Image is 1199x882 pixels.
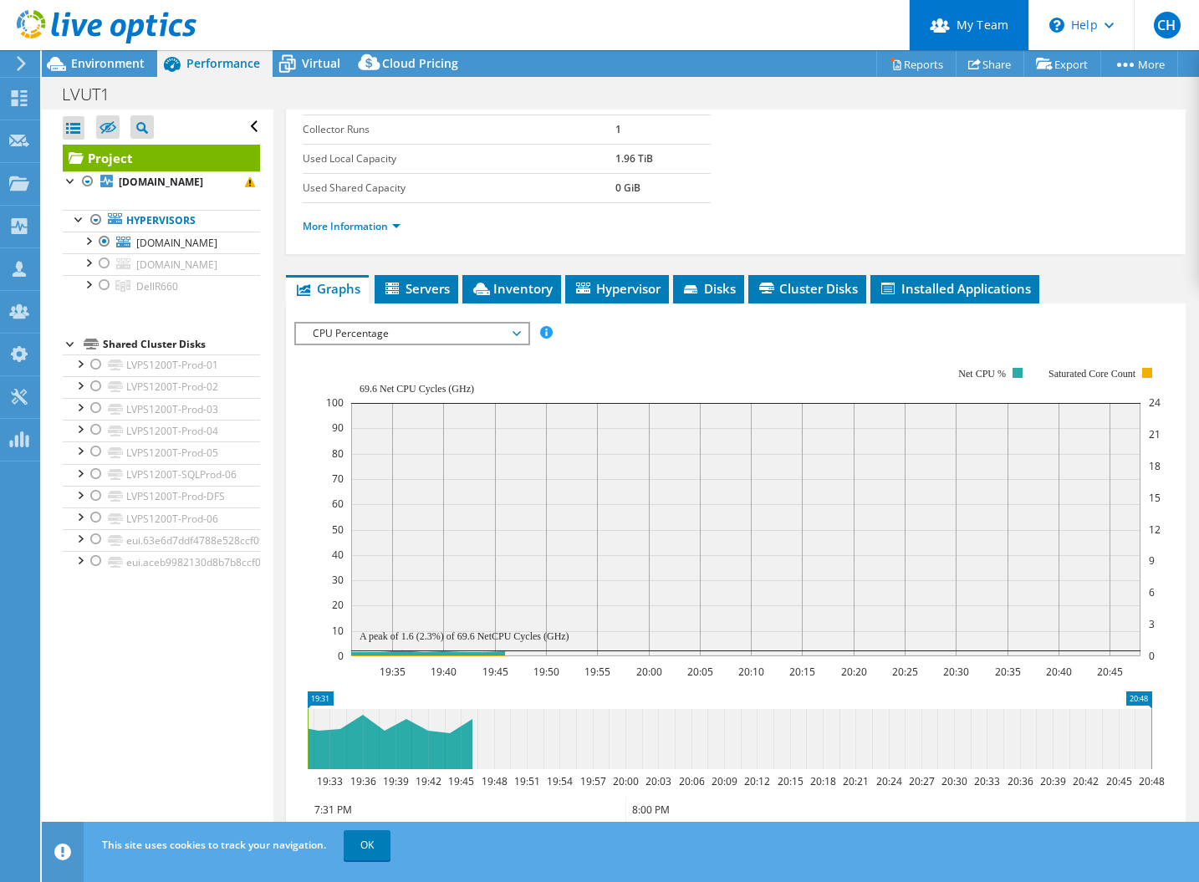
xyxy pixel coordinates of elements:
text: 20:40 [1045,665,1071,679]
b: 1 [615,122,621,136]
a: eui.63e6d7ddf4788e528ccf0968000412a2 [63,529,260,551]
text: 20:25 [891,665,917,679]
text: 20:20 [840,665,866,679]
span: Servers [383,280,450,297]
text: 18 [1149,459,1161,473]
text: 30 [332,573,344,587]
a: eui.aceb9982130d8b7b8ccf0968008c2b4c [63,551,260,573]
a: Reports [876,51,957,77]
text: 20:30 [941,774,967,788]
text: 19:57 [579,774,605,788]
text: 20:21 [842,774,868,788]
a: LVPS1200T-Prod-DFS [63,486,260,507]
svg: \n [1049,18,1064,33]
text: 20:06 [678,774,704,788]
text: 19:48 [481,774,507,788]
b: 1.96 TiB [615,151,653,166]
text: 20:00 [612,774,638,788]
text: 20:18 [809,774,835,788]
text: 70 [332,472,344,486]
span: DellR660 [136,279,178,293]
a: More [1100,51,1178,77]
text: 3 [1149,617,1155,631]
a: More Information [303,219,401,233]
a: OK [344,830,390,860]
a: Hypervisors [63,210,260,232]
a: LVPS1200T-Prod-03 [63,398,260,420]
a: LVPS1200T-Prod-06 [63,507,260,529]
text: 100 [326,395,344,410]
text: 20:30 [942,665,968,679]
b: 0 GiB [615,181,640,195]
span: [DOMAIN_NAME] [136,257,217,272]
text: 20:35 [994,665,1020,679]
text: 20:27 [908,774,934,788]
span: [DOMAIN_NAME] [136,236,217,250]
text: 20:12 [743,774,769,788]
b: [DOMAIN_NAME] [119,175,203,189]
a: [DOMAIN_NAME] [63,232,260,253]
div: Shared Cluster Disks [103,334,260,354]
text: 20:09 [711,774,737,788]
text: 19:40 [430,665,456,679]
text: 20:36 [1007,774,1033,788]
text: 20:03 [645,774,671,788]
text: 19:35 [379,665,405,679]
text: 40 [332,548,344,562]
text: 12 [1149,523,1161,537]
a: Share [956,51,1024,77]
text: 80 [332,446,344,461]
text: 15 [1149,491,1161,505]
text: 20:48 [1138,774,1164,788]
text: 20:33 [973,774,999,788]
a: LVPS1200T-SQLProd-06 [63,464,260,486]
a: [DOMAIN_NAME] [63,253,260,275]
text: 19:42 [415,774,441,788]
span: Hypervisor [574,280,661,297]
text: 20:15 [777,774,803,788]
text: A peak of 1.6 (2.3%) of 69.6 NetCPU Cycles (GHz) [360,630,569,642]
text: 9 [1149,553,1155,568]
text: 90 [332,421,344,435]
text: 19:54 [546,774,572,788]
span: CPU Percentage [304,324,519,344]
a: LVPS1200T-Prod-04 [63,420,260,441]
text: 0 [1149,649,1155,663]
text: 20 [332,598,344,612]
text: 20:39 [1039,774,1065,788]
span: Installed Applications [879,280,1031,297]
a: Project [63,145,260,171]
text: 20:45 [1096,665,1122,679]
h1: LVUT1 [54,85,135,104]
text: 19:50 [533,665,559,679]
a: LVPS1200T-Prod-01 [63,354,260,376]
text: 19:51 [513,774,539,788]
span: Disks [681,280,736,297]
a: DellR660 [63,275,260,297]
span: Performance [186,55,260,71]
text: 50 [332,523,344,537]
text: 19:45 [447,774,473,788]
label: Used Local Capacity [303,150,615,167]
a: Export [1023,51,1101,77]
text: 24 [1149,395,1161,410]
a: [DOMAIN_NAME] [63,171,260,193]
text: 20:05 [686,665,712,679]
span: This site uses cookies to track your navigation. [102,838,326,852]
text: 19:39 [382,774,408,788]
text: 69.6 Net CPU Cycles (GHz) [360,383,474,395]
text: 20:00 [635,665,661,679]
text: Saturated Core Count [1048,368,1136,380]
text: 20:24 [875,774,901,788]
span: Environment [71,55,145,71]
label: Collector Runs [303,121,615,138]
span: Graphs [294,280,360,297]
a: LVPS1200T-Prod-05 [63,441,260,463]
span: Cluster Disks [757,280,858,297]
text: 6 [1149,585,1155,599]
label: Used Shared Capacity [303,180,615,196]
text: 21 [1149,427,1161,441]
text: 60 [332,497,344,511]
span: Virtual [302,55,340,71]
a: LVPS1200T-Prod-02 [63,376,260,398]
